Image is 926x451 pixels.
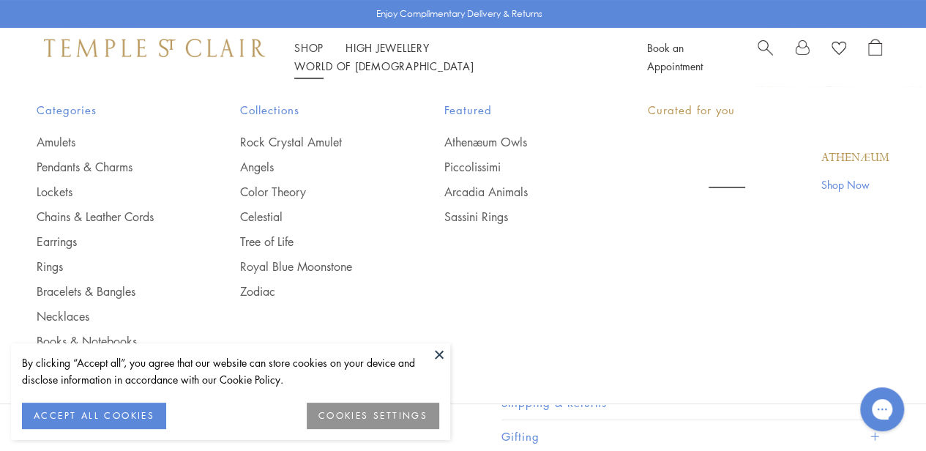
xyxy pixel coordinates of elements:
a: Color Theory [240,184,385,200]
a: Necklaces [37,308,182,324]
a: Sassini Rings [444,209,589,225]
a: View Wishlist [832,39,846,61]
a: Pendants & Charms [37,159,182,175]
img: Temple St. Clair [44,39,265,56]
div: By clicking “Accept all”, you agree that our website can store cookies on your device and disclos... [22,354,439,388]
span: Featured [444,101,589,119]
a: Zodiac [240,283,385,299]
iframe: Gorgias live chat messenger [853,382,911,436]
a: Amulets [37,134,182,150]
p: Enjoy Complimentary Delivery & Returns [376,7,542,21]
a: Angels [240,159,385,175]
a: Piccolissimi [444,159,589,175]
a: Search [758,39,773,75]
button: ACCEPT ALL COOKIES [22,403,166,429]
a: ShopShop [294,40,324,55]
a: Shop Now [821,176,889,193]
button: COOKIES SETTINGS [307,403,439,429]
a: Lockets [37,184,182,200]
a: Athenæum Owls [444,134,589,150]
a: Chains & Leather Cords [37,209,182,225]
nav: Main navigation [294,39,614,75]
a: Rock Crystal Amulet [240,134,385,150]
a: Arcadia Animals [444,184,589,200]
a: Earrings [37,234,182,250]
a: World of [DEMOGRAPHIC_DATA]World of [DEMOGRAPHIC_DATA] [294,59,474,73]
p: Curated for you [648,101,889,119]
a: Books & Notebooks [37,333,182,349]
a: High JewelleryHigh Jewellery [346,40,430,55]
a: Tree of Life [240,234,385,250]
a: Bracelets & Bangles [37,283,182,299]
a: Royal Blue Moonstone [240,258,385,275]
a: Athenæum [821,150,889,166]
span: Collections [240,101,385,119]
a: Open Shopping Bag [868,39,882,75]
a: Rings [37,258,182,275]
a: Book an Appointment [647,40,703,73]
a: Celestial [240,209,385,225]
span: Categories [37,101,182,119]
